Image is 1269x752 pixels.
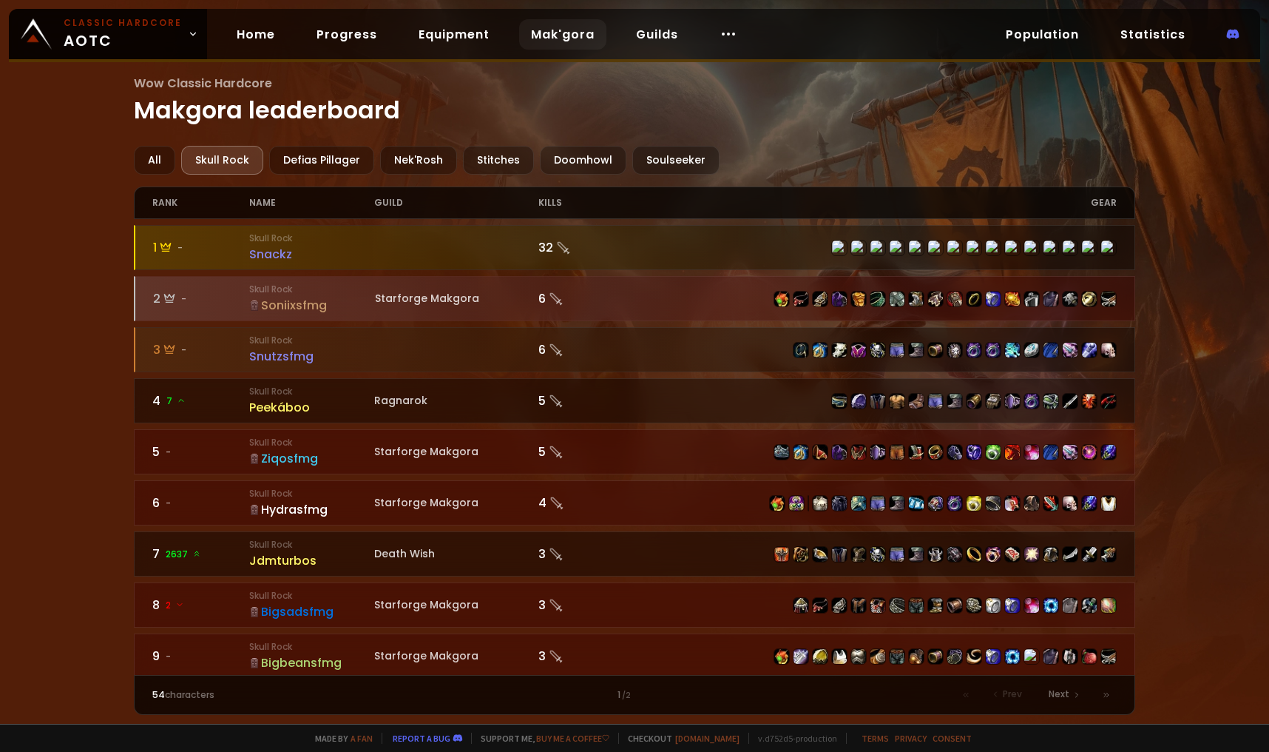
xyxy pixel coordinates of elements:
[862,733,889,744] a: Terms
[1082,598,1097,613] img: item-12784
[774,649,789,664] img: item-10588
[890,292,904,306] img: item-22385
[351,733,373,744] a: a fan
[1101,547,1116,562] img: item-2100
[1082,547,1097,562] img: item-17054
[832,649,847,664] img: item-5107
[153,340,249,359] div: 3
[1024,343,1039,357] img: item-1404
[870,547,885,562] img: item-14652
[1043,343,1058,357] img: item-22330
[463,146,534,175] div: Stitches
[374,495,538,511] div: Starforge Makgora
[1005,292,1020,306] img: item-209619
[538,340,634,359] div: 6
[793,547,808,562] img: item-19159
[851,496,866,511] img: item-22078
[538,494,634,512] div: 4
[181,343,186,357] span: -
[622,690,631,702] small: / 2
[909,496,924,511] img: item-22079
[1024,292,1039,306] img: item-20130
[909,547,924,562] img: item-9633
[1005,649,1020,664] img: item-10418
[538,647,634,665] div: 3
[1043,547,1058,562] img: item-4114
[928,598,943,613] img: item-22096
[967,394,981,409] img: item-12999
[166,548,201,561] span: 2637
[538,443,634,461] div: 5
[249,347,374,366] div: Snutzsfmg
[177,241,183,255] span: -
[890,496,904,511] img: item-22084
[166,650,171,663] span: -
[618,733,740,744] span: Checkout
[870,343,885,357] img: item-22070
[249,602,374,621] div: Bigsadsfmg
[519,19,606,50] a: Mak'gora
[851,292,866,306] img: item-21997
[1082,292,1097,306] img: item-12602
[249,187,374,218] div: name
[947,598,962,613] img: item-22095
[986,649,1001,664] img: item-2246
[134,74,1135,128] h1: Makgora leaderboard
[832,547,847,562] img: item-2105
[134,429,1135,474] a: 5-Skull RockZiqosfmgStarforge Makgora5 item-22065item-22657item-22068item-4335item-22069item-1166...
[928,649,943,664] img: item-11679
[1063,496,1077,511] img: item-4984
[374,187,538,218] div: guild
[1063,292,1077,306] img: item-811
[134,146,175,175] div: All
[166,497,171,510] span: -
[986,598,1001,613] img: item-18022
[832,598,847,613] img: item-22101
[851,343,866,357] img: item-12609
[1005,343,1020,357] img: item-18634
[1063,547,1077,562] img: item-17705
[249,334,374,347] small: Skull Rock
[249,398,374,417] div: Peekáboo
[793,445,808,460] img: item-22657
[269,146,374,175] div: Defias Pillager
[306,733,373,744] span: Made by
[375,291,538,306] div: Starforge Makgora
[947,445,962,460] img: item-22066
[249,245,374,263] div: Snackz
[134,276,1135,321] a: 2-Skull RockSoniixsfmgStarforge Makgora6 item-10588item-22150item-22001item-4335item-21997item-43...
[374,597,538,613] div: Starforge Makgora
[249,589,374,602] small: Skull Rock
[793,292,808,306] img: item-22150
[967,292,981,306] img: item-18500
[152,187,248,218] div: rank
[947,649,962,664] img: item-13963
[851,547,866,562] img: item-14601
[249,551,374,570] div: Jdmturbos
[967,445,981,460] img: item-22433
[1063,343,1077,357] img: item-22383
[928,445,943,460] img: item-22063
[813,547,828,562] img: item-10774
[947,292,962,306] img: item-21998
[152,494,248,512] div: 6
[774,547,789,562] img: item-8348
[538,238,634,257] div: 32
[909,649,924,664] img: item-7189
[1063,598,1077,613] img: item-18734
[249,385,374,398] small: Skull Rock
[1101,598,1116,613] img: item-23200
[813,343,828,357] img: item-22657
[152,443,248,461] div: 5
[1043,394,1058,409] img: item-6449
[249,296,374,315] div: Soniixsfmg
[393,688,876,702] div: 1
[166,395,186,408] span: 7
[870,292,885,306] img: item-4328
[851,445,866,460] img: item-22069
[538,545,634,563] div: 3
[225,19,287,50] a: Home
[249,283,374,296] small: Skull Rock
[134,634,1135,679] a: 9-Skull RockBigbeansfmgStarforge Makgora3 item-10588item-17044item-22016item-5107item-11820item-1...
[1005,445,1020,460] img: item-10576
